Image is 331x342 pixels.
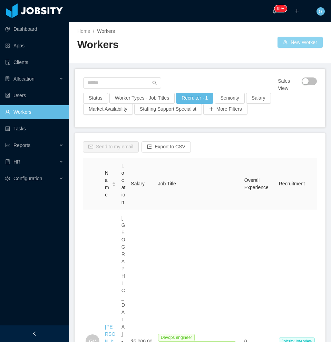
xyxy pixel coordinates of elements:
[121,163,126,205] span: Location
[134,104,202,115] button: Staffing Support Specialist
[246,93,271,104] button: Salary
[5,55,64,69] a: icon: auditClients
[105,169,109,198] span: Name
[5,176,10,181] i: icon: setting
[5,159,10,164] i: icon: book
[13,159,20,165] span: HR
[294,9,299,13] i: icon: plus
[272,9,277,13] i: icon: bell
[13,176,42,181] span: Configuration
[112,184,116,186] i: icon: caret-down
[5,76,10,81] i: icon: solution
[278,37,323,48] button: icon: usergroup-addNew Worker
[274,5,287,12] sup: 206
[112,181,116,183] i: icon: caret-up
[109,93,175,104] button: Worker Types - Job Titles
[319,7,323,16] span: G
[93,28,94,34] span: /
[279,181,305,186] span: Recruitment
[176,93,213,104] button: Recruiter · 1
[131,181,145,186] span: Salary
[158,334,195,341] span: Devops engineer
[5,22,64,36] a: icon: pie-chartDashboard
[142,141,191,152] button: icon: exportExport to CSV
[83,93,108,104] button: Status
[5,89,64,102] a: icon: robotUsers
[83,104,133,115] button: Market Availability
[13,76,35,82] span: Allocation
[77,28,90,34] a: Home
[215,93,244,104] button: Seniority
[203,104,247,115] button: icon: plusMore Filters
[152,81,157,85] i: icon: search
[5,39,64,53] a: icon: appstoreApps
[158,181,176,186] span: Job Title
[278,77,299,92] span: Sales View
[244,177,269,190] span: Overall Experience
[5,122,64,136] a: icon: profileTasks
[77,38,200,52] h2: Workers
[13,142,30,148] span: Reports
[5,105,64,119] a: icon: userWorkers
[97,28,115,34] span: Workers
[112,181,116,186] div: Sort
[5,143,10,148] i: icon: line-chart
